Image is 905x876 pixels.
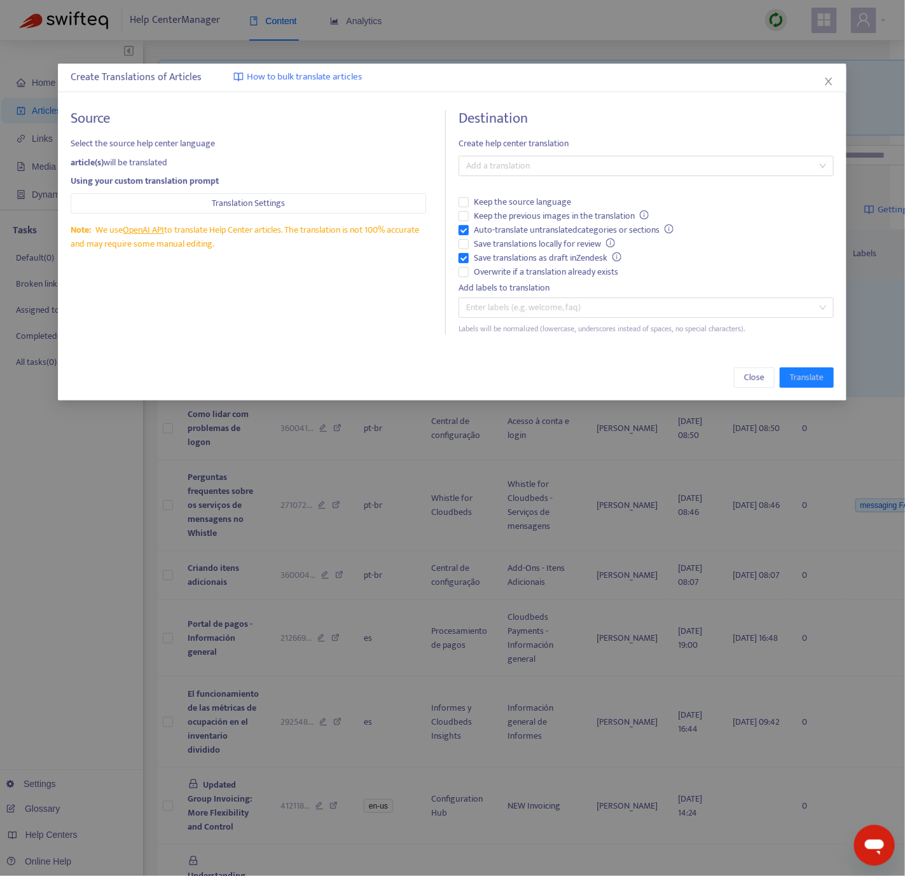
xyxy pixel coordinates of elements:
button: Translate [780,367,834,388]
h4: Destination [459,110,834,127]
span: Create help center translation [459,137,834,151]
span: Save translations locally for review [469,237,621,251]
a: OpenAI API [123,222,165,237]
div: Using your custom translation prompt [71,174,426,188]
h4: Source [71,110,426,127]
img: image-link [233,72,244,82]
span: info-circle [606,238,615,247]
div: will be translated [71,156,426,170]
span: info-circle [640,210,649,219]
button: Translation Settings [71,193,426,214]
span: How to bulk translate articles [247,70,362,85]
div: Labels will be normalized (lowercase, underscores instead of spaces, no special characters). [459,323,834,335]
a: How to bulk translate articles [233,70,362,85]
span: Select the source help center language [71,137,426,151]
span: Translation Settings [212,196,286,210]
span: info-circle [612,252,621,261]
div: Add labels to translation [459,281,834,295]
strong: article(s) [71,155,104,170]
button: Close [735,367,775,388]
span: Save translations as draft in Zendesk [469,251,627,265]
span: Keep the previous images in the translation [469,209,654,223]
div: We use to translate Help Center articles. The translation is not 100% accurate and may require so... [71,223,426,251]
span: Note: [71,222,91,237]
span: Auto-translate untranslated categories or sections [469,223,679,237]
span: close [824,76,834,86]
span: info-circle [665,224,674,233]
iframe: Button to launch messaging window [854,825,895,866]
span: Overwrite if a translation already exists [469,265,624,279]
button: Close [822,74,836,88]
span: Close [745,371,765,385]
div: Create Translations of Articles [71,70,834,85]
span: Keep the source language [469,195,577,209]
